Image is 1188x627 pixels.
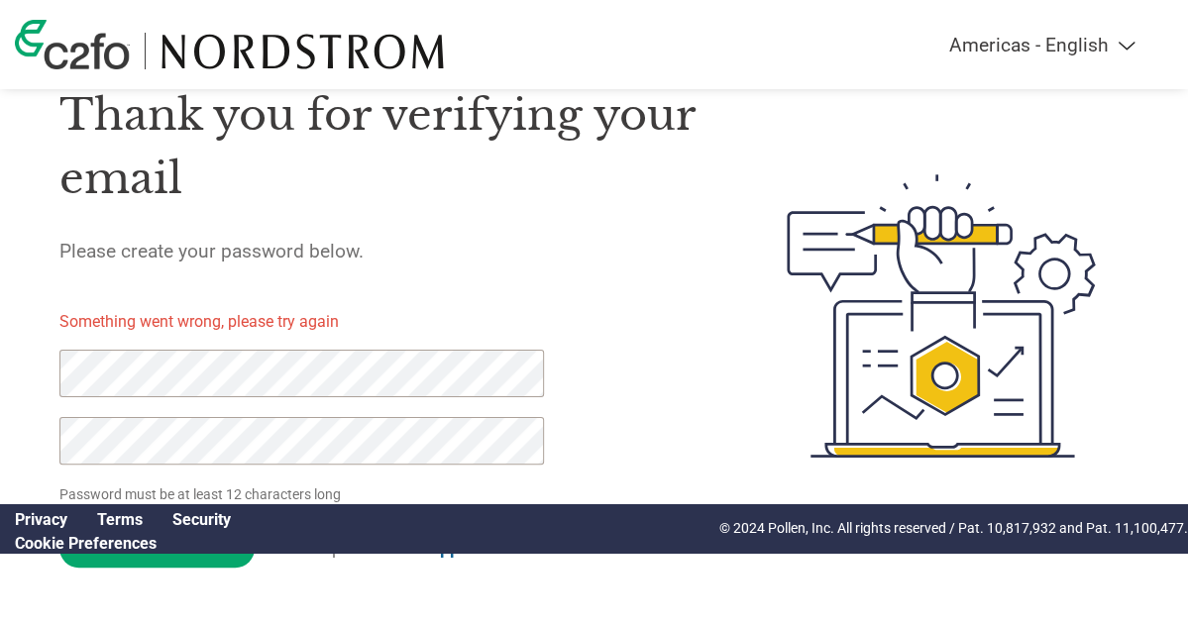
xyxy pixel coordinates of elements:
img: Nordstrom [161,33,445,69]
h1: Thank you for verifying your email [59,83,701,211]
p: Password must be at least 12 characters long [59,484,547,505]
a: Cookie Preferences, opens a dedicated popup modal window [15,534,157,553]
a: Terms [97,510,143,529]
h5: Please create your password below. [59,240,701,262]
p: © 2024 Pollen, Inc. All rights reserved / Pat. 10,817,932 and Pat. 11,100,477. [719,518,1188,539]
img: c2fo logo [15,20,130,69]
a: Privacy [15,510,67,529]
img: create-password [754,54,1129,577]
a: Security [172,510,231,529]
p: Something went wrong, please try again [59,310,573,334]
